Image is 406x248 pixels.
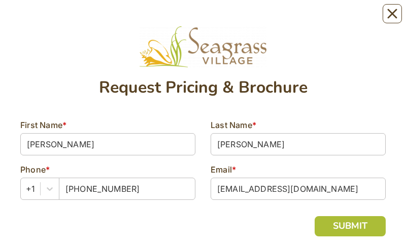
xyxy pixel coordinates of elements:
img: dbc022cc-0bd5-48cf-be2c-812a0b082873.png [140,26,266,67]
span: Last Name [211,120,252,130]
button: SUBMIT [315,216,386,236]
button: Close [383,4,402,23]
span: First Name [20,120,62,130]
span: Phone [20,164,46,175]
div: Request Pricing & Brochure [20,79,386,96]
span: Email [211,164,232,175]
